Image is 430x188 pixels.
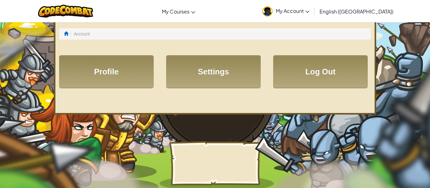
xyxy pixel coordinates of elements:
[166,55,261,88] a: Settings
[259,1,313,21] a: My Account
[316,3,397,20] a: English ([GEOGRAPHIC_DATA])
[320,8,393,15] span: English ([GEOGRAPHIC_DATA])
[162,8,190,15] span: My Courses
[273,55,368,88] a: Log Out
[276,8,309,14] span: My Account
[159,3,198,20] a: My Courses
[59,55,154,88] a: Profile
[262,6,273,17] img: avatar
[38,5,93,18] img: CodeCombat logo
[68,31,90,37] li: Account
